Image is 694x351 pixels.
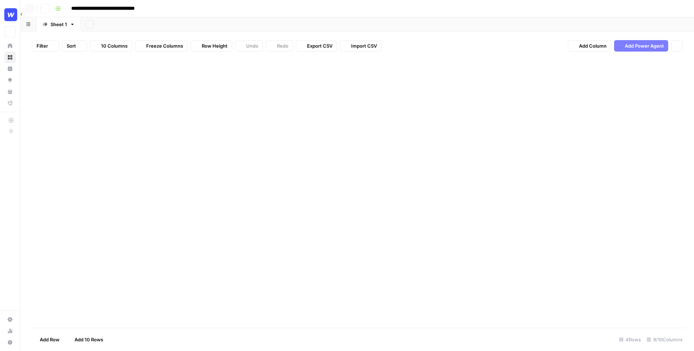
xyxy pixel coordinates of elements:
a: Opportunities [4,74,16,86]
span: Redo [277,42,288,49]
button: Row Height [191,40,232,52]
span: Add Power Agent [625,42,664,49]
button: Freeze Columns [135,40,188,52]
a: Settings [4,314,16,325]
button: Import CSV [340,40,382,52]
button: Export CSV [296,40,337,52]
span: Filter [37,42,48,49]
button: Add Power Agent [614,40,668,52]
span: Add Column [579,42,607,49]
a: Flightpath [4,97,16,109]
button: Add Row [29,334,64,345]
button: Add Column [568,40,611,52]
span: Add 10 Rows [75,336,103,343]
span: Sort [67,42,76,49]
a: Browse [4,52,16,63]
span: Add Row [40,336,59,343]
button: Redo [266,40,293,52]
span: Import CSV [351,42,377,49]
span: Freeze Columns [146,42,183,49]
a: Sheet 1 [37,17,81,32]
div: 4 Rows [616,334,644,345]
span: Row Height [202,42,228,49]
div: Sheet 1 [51,21,67,28]
button: Workspace: Webflow [4,6,16,24]
span: 10 Columns [101,42,128,49]
a: Your Data [4,86,16,97]
button: Sort [62,40,87,52]
button: Undo [235,40,263,52]
div: 9/10 Columns [644,334,685,345]
span: Undo [246,42,258,49]
button: Help + Support [4,337,16,348]
a: Insights [4,63,16,74]
a: Home [4,40,16,52]
img: Webflow Logo [4,8,17,21]
button: Filter [32,40,59,52]
button: 10 Columns [90,40,132,52]
a: Usage [4,325,16,337]
button: Add 10 Rows [64,334,107,345]
span: Export CSV [307,42,332,49]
